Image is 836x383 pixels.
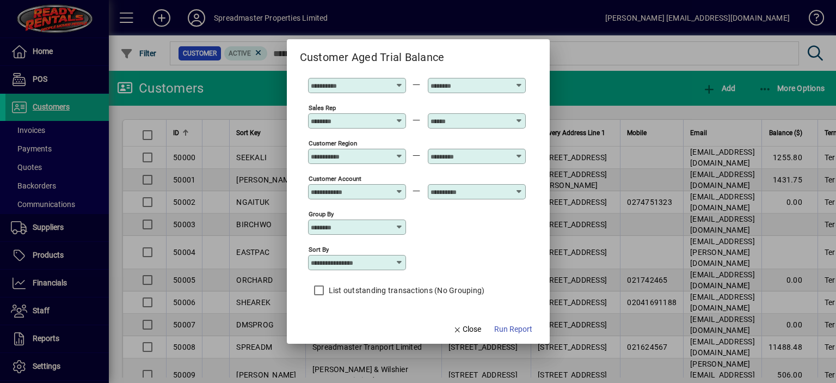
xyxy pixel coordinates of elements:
[327,285,485,296] label: List outstanding transactions (No Grouping)
[287,39,458,66] h2: Customer Aged Trial Balance
[309,246,329,253] mat-label: Sort by
[309,210,334,218] mat-label: Group by
[453,324,481,335] span: Close
[309,104,336,112] mat-label: Sales Rep
[309,139,357,147] mat-label: Customer Region
[494,324,532,335] span: Run Report
[309,175,361,183] mat-label: Customer Account
[490,320,537,339] button: Run Report
[448,320,485,339] button: Close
